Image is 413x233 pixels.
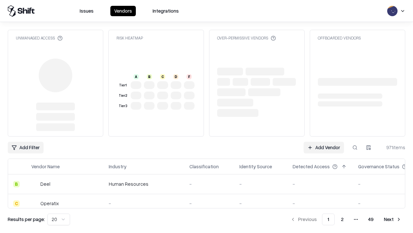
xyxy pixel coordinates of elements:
nav: pagination [287,214,405,225]
div: Human Resources [109,181,179,187]
div: - [293,200,348,207]
div: Unmanaged Access [16,35,63,41]
div: B [147,74,152,79]
div: Classification [189,163,219,170]
button: 49 [363,214,379,225]
div: - [239,200,282,207]
div: Tier 2 [118,93,128,98]
div: Offboarded Vendors [318,35,361,41]
div: F [186,74,192,79]
div: Operatix [40,200,59,207]
div: C [13,200,20,207]
button: 2 [336,214,349,225]
div: - [189,181,229,187]
button: 1 [322,214,335,225]
div: 971 items [379,144,405,151]
div: - [189,200,229,207]
div: Deel [40,181,50,187]
div: Industry [109,163,126,170]
img: Operatix [31,200,38,207]
div: Governance Status [358,163,399,170]
div: Tier 3 [118,103,128,109]
img: Deel [31,181,38,187]
div: Identity Source [239,163,272,170]
button: Vendors [110,6,136,16]
div: - [293,181,348,187]
div: D [173,74,178,79]
a: Add Vendor [304,142,344,153]
button: Integrations [149,6,183,16]
div: Vendor Name [31,163,60,170]
div: Tier 1 [118,83,128,88]
p: Results per page: [8,216,45,223]
button: Issues [76,6,97,16]
button: Add Filter [8,142,44,153]
div: - [109,200,179,207]
div: - [239,181,282,187]
div: Over-Permissive Vendors [217,35,276,41]
div: Detected Access [293,163,330,170]
div: Risk Heatmap [116,35,143,41]
div: A [134,74,139,79]
div: C [160,74,165,79]
button: Next [380,214,405,225]
div: B [13,181,20,187]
